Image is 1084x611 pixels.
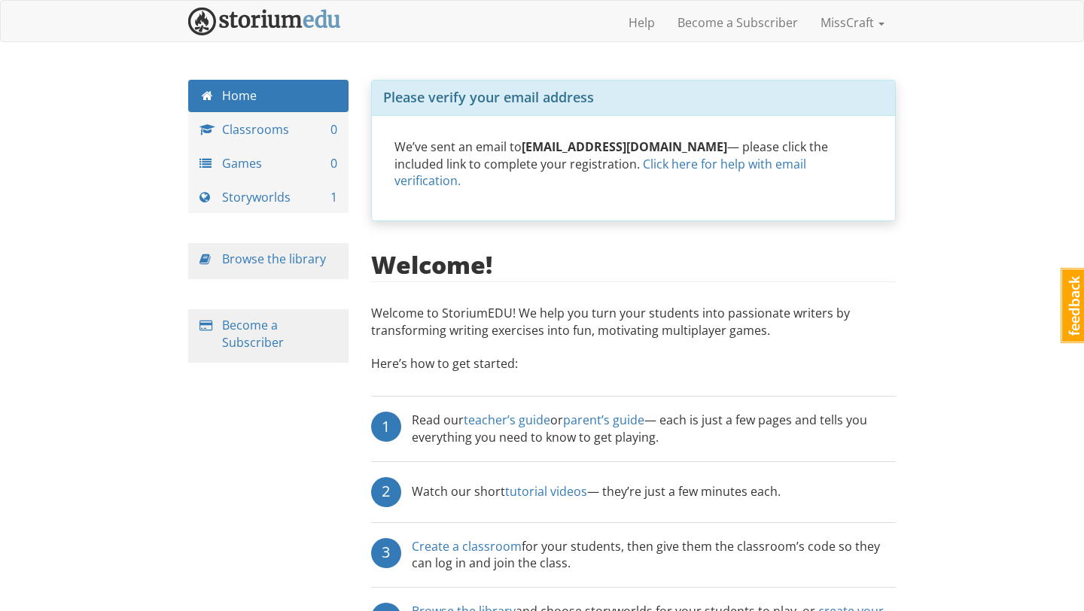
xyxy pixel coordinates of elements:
a: Games 0 [188,147,349,180]
p: Welcome to StoriumEDU! We help you turn your students into passionate writers by transforming wri... [371,305,897,347]
a: Classrooms 0 [188,114,349,146]
a: tutorial videos [505,483,587,500]
a: parent’s guide [563,412,644,428]
a: Storyworlds 1 [188,181,349,214]
div: 2 [371,477,401,507]
span: 0 [330,155,337,172]
a: Become a Subscriber [666,4,809,41]
a: Create a classroom [412,538,522,555]
div: Read our or — each is just a few pages and tells you everything you need to know to get playing. [412,412,897,446]
a: Click here for help with email verification. [394,156,806,190]
p: We’ve sent an email to — please click the included link to complete your registration. [394,138,873,190]
a: Home [188,80,349,112]
a: Become a Subscriber [222,317,284,351]
a: MissCraft [809,4,896,41]
div: for your students, then give them the classroom’s code so they can log in and join the class. [412,538,897,573]
strong: [EMAIL_ADDRESS][DOMAIN_NAME] [522,138,727,155]
p: Here’s how to get started: [371,355,897,388]
h2: Welcome! [371,251,492,278]
a: Help [617,4,666,41]
a: teacher’s guide [464,412,550,428]
img: StoriumEDU [188,8,341,35]
div: 1 [371,412,401,442]
span: 0 [330,121,337,138]
div: Watch our short — they’re just a few minutes each. [412,477,781,507]
a: Browse the library [222,251,326,267]
span: 1 [330,189,337,206]
span: Please verify your email address [383,88,594,106]
div: 3 [371,538,401,568]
